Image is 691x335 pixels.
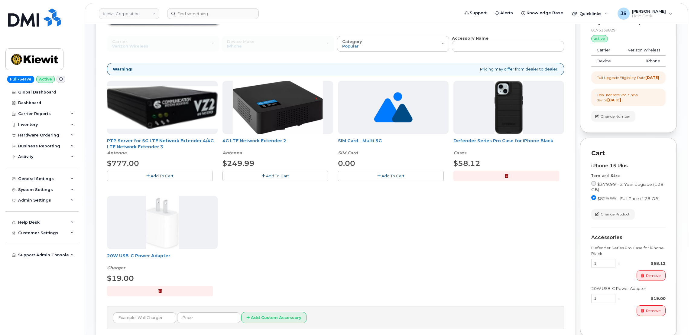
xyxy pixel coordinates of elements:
a: 20W USB-C Power Adapter [107,253,170,258]
td: iPhone [618,56,666,67]
strong: Accessory Name [452,36,488,41]
span: [PERSON_NAME] [632,9,666,14]
span: Help Desk [632,14,666,18]
span: Category [342,39,362,44]
div: Defender Series Pro Case for iPhone Black [591,245,666,256]
input: Example: Wall Charger [113,312,176,323]
div: Defender Series Pro Case for iPhone Black [453,138,564,156]
img: Casa_Sysem.png [107,86,218,129]
span: $829.99 - Full Price (128 GB) [597,196,660,201]
div: SIM Card - Multi 5G [338,138,449,156]
a: Support [460,7,491,19]
td: Carrier [591,45,618,56]
div: Jacob Shepherd [613,8,676,20]
span: $379.99 - 2 Year Upgrade (128 GB) [591,182,663,192]
iframe: Messenger Launcher [665,309,686,330]
span: Alerts [500,10,513,16]
div: $58.12 [622,261,666,266]
span: Change Number [601,114,630,119]
img: apple20w.jpg [146,196,179,249]
span: Knowledge Base [527,10,563,16]
button: Add To Cart [338,171,444,181]
input: $379.99 - 2 Year Upgrade (128 GB) [591,181,596,186]
td: Device [591,56,618,67]
em: Antenna [222,150,242,156]
a: PTP Server for 5G LTE Network Extender 4/4G LTE Network Extender 3 [107,138,214,149]
span: 0.00 [338,159,355,168]
div: x [615,296,622,301]
img: defenderiphone14.png [495,81,523,134]
strong: Warning! [113,66,132,72]
button: Change Number [591,111,635,122]
a: Defender Series Pro Case for iPhone Black [453,138,553,143]
img: no_image_found-2caef05468ed5679b831cfe6fc140e25e0c280774317ffc20a367ab7fd17291e.png [374,81,412,134]
span: JS [621,10,627,17]
div: 20W USB-C Power Adapter [107,253,218,271]
button: Remove [637,270,666,281]
img: 4glte_extender.png [233,81,323,134]
input: Price [177,312,240,323]
span: Support [470,10,487,16]
span: Popular [342,44,359,48]
div: This user received a new device [597,92,660,103]
button: Change Product [591,209,635,220]
strong: [DATE] [607,98,621,102]
div: active [591,35,608,42]
span: Remove [646,273,660,278]
span: Quicklinks [579,11,602,16]
td: Verizon Wireless [618,45,666,56]
em: Cases [453,150,466,156]
input: $829.99 - Full Price (128 GB) [591,195,596,200]
div: PTP Server for 5G LTE Network Extender 4/4G LTE Network Extender 3 [107,138,218,156]
span: $777.00 [107,159,139,168]
strong: [DATE] [645,75,659,80]
a: Kiewit Corporation [99,8,159,19]
div: Full Upgrade Eligibility Date [597,75,659,80]
span: $58.12 [453,159,480,168]
a: Knowledge Base [517,7,567,19]
div: x [615,261,622,266]
span: $249.99 [222,159,255,168]
div: 8175139829 [591,28,666,33]
em: Antenna [107,150,127,156]
a: Alerts [491,7,517,19]
div: Term and Size [591,173,666,179]
button: Add Custom Accessory [241,312,307,323]
div: 4G LTE Network Extender 2 [222,138,333,156]
span: Add To Cart [381,173,404,178]
button: Category Popular [337,36,449,52]
span: Add To Cart [266,173,289,178]
div: Pricing may differ from dealer to dealer! [107,63,564,75]
div: 20W USB-C Power Adapter [591,286,666,291]
div: $19.00 [622,296,666,301]
div: Accessories [591,235,666,240]
p: Cart [591,149,666,158]
span: Change Product [601,212,630,217]
span: $19.00 [107,274,134,283]
div: Quicklinks [568,8,612,20]
span: Remove [646,308,660,314]
input: Find something... [167,8,259,19]
em: Charger [107,265,125,271]
div: iPhone 15 Plus [591,163,666,169]
a: 4G LTE Network Extender 2 [222,138,286,143]
button: Remove [637,305,666,316]
em: SIM Card [338,150,358,156]
button: Add To Cart [107,171,213,181]
span: Add To Cart [151,173,174,178]
a: SIM Card - Multi 5G [338,138,382,143]
button: Add To Cart [222,171,328,181]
